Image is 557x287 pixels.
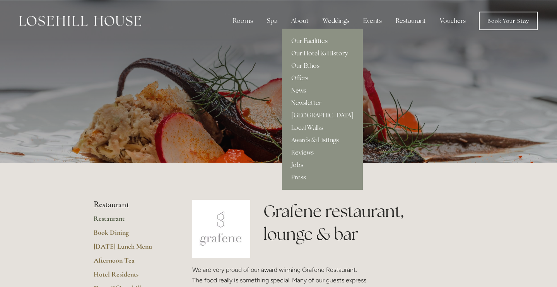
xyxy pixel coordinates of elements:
[282,134,363,146] a: Awards & Listings
[357,13,388,29] div: Events
[282,122,363,134] a: Local Walks
[94,214,167,228] a: Restaurant
[282,47,363,60] a: Our Hotel & History
[192,200,250,258] img: grafene.jpg
[282,159,363,171] a: Jobs
[285,13,315,29] div: About
[282,35,363,47] a: Our Facilities
[227,13,259,29] div: Rooms
[94,228,167,242] a: Book Dining
[282,60,363,72] a: Our Ethos
[282,171,363,184] a: Press
[94,256,167,270] a: Afternoon Tea
[282,84,363,97] a: News
[282,109,363,122] a: [GEOGRAPHIC_DATA]
[94,242,167,256] a: [DATE] Lunch Menu
[94,270,167,284] a: Hotel Residents
[479,12,538,30] a: Book Your Stay
[282,97,363,109] a: Newsletter
[390,13,432,29] div: Restaurant
[434,13,472,29] a: Vouchers
[94,200,167,210] li: Restaurant
[282,72,363,84] a: Offers
[261,13,284,29] div: Spa
[263,200,463,246] h1: Grafene restaurant, lounge & bar
[282,146,363,159] a: Reviews
[19,16,141,26] img: Losehill House
[316,13,355,29] div: Weddings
